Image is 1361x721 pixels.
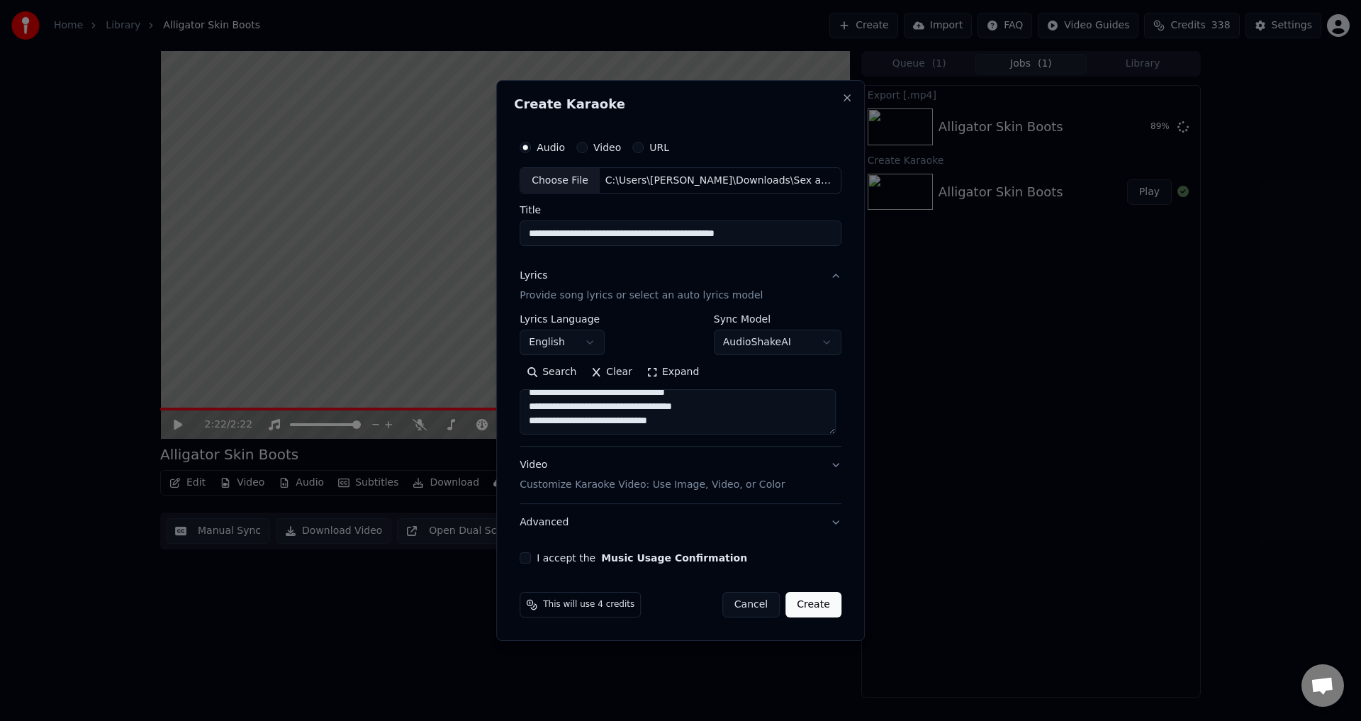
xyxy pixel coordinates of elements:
[520,362,583,384] button: Search
[785,592,841,617] button: Create
[520,258,841,315] button: LyricsProvide song lyrics or select an auto lyrics model
[537,142,565,152] label: Audio
[514,98,847,111] h2: Create Karaoke
[520,478,785,492] p: Customize Karaoke Video: Use Image, Video, or Color
[601,553,747,563] button: I accept the
[520,289,763,303] p: Provide song lyrics or select an auto lyrics model
[520,447,841,504] button: VideoCustomize Karaoke Video: Use Image, Video, or Color
[520,315,605,325] label: Lyrics Language
[520,459,785,493] div: Video
[520,168,600,194] div: Choose File
[714,315,841,325] label: Sync Model
[600,174,841,188] div: C:\Users\[PERSON_NAME]\Downloads\Sex and Candy ([PERSON_NAME] Playground) Cover - Tell [PERSON_NA...
[639,362,706,384] button: Expand
[537,553,747,563] label: I accept the
[520,206,841,216] label: Title
[722,592,780,617] button: Cancel
[649,142,669,152] label: URL
[520,315,841,447] div: LyricsProvide song lyrics or select an auto lyrics model
[520,504,841,541] button: Advanced
[583,362,639,384] button: Clear
[520,269,547,284] div: Lyrics
[543,599,634,610] span: This will use 4 credits
[593,142,621,152] label: Video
